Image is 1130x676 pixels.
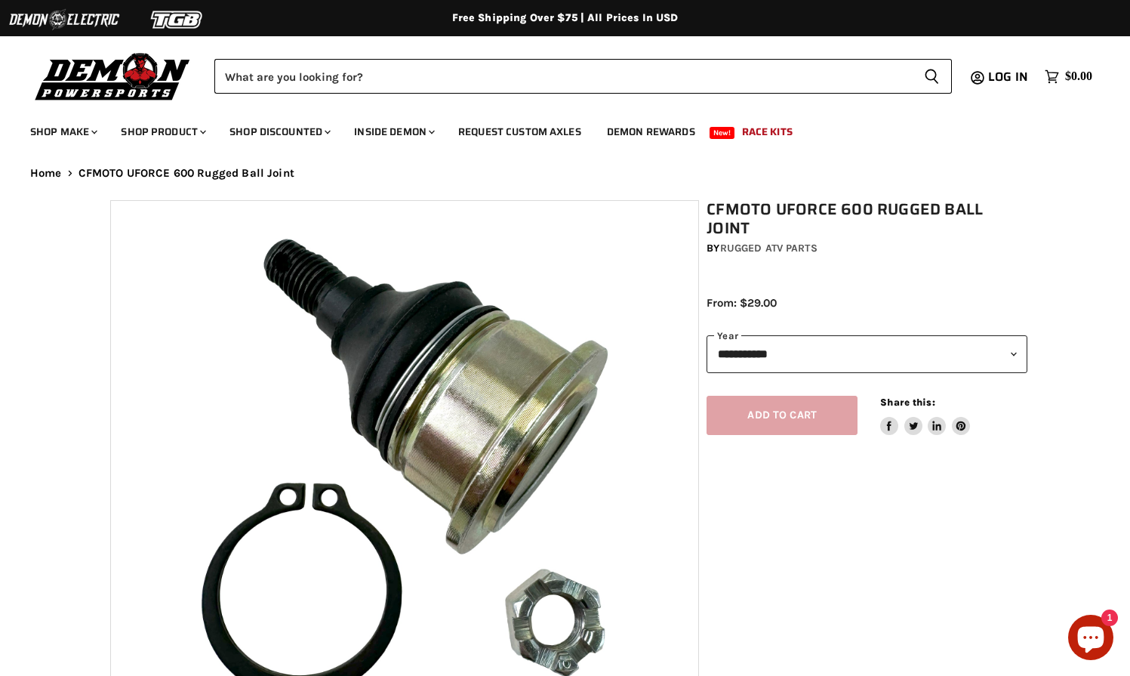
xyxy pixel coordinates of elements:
form: Product [214,59,952,94]
aside: Share this: [880,396,970,436]
a: Log in [981,70,1037,84]
inbox-online-store-chat: Shopify online store chat [1064,615,1118,664]
span: $0.00 [1065,69,1092,84]
input: Search [214,59,912,94]
span: Log in [988,67,1028,86]
h1: CFMOTO UFORCE 600 Rugged Ball Joint [707,200,1027,238]
a: Request Custom Axles [447,116,593,147]
a: Demon Rewards [596,116,707,147]
span: From: $29.00 [707,296,777,310]
img: Demon Powersports [30,49,196,103]
ul: Main menu [19,110,1088,147]
span: New! [710,127,735,139]
a: $0.00 [1037,66,1100,88]
span: Share this: [880,397,934,408]
a: Rugged ATV Parts [720,242,817,255]
button: Search [912,59,952,94]
a: Shop Product [109,116,215,147]
img: TGB Logo 2 [121,5,234,34]
select: year [707,335,1027,372]
a: Race Kits [731,116,804,147]
a: Shop Discounted [218,116,340,147]
a: Shop Make [19,116,106,147]
img: Demon Electric Logo 2 [8,5,121,34]
div: by [707,240,1027,257]
a: Inside Demon [343,116,444,147]
a: Home [30,167,62,180]
span: CFMOTO UFORCE 600 Rugged Ball Joint [79,167,294,180]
